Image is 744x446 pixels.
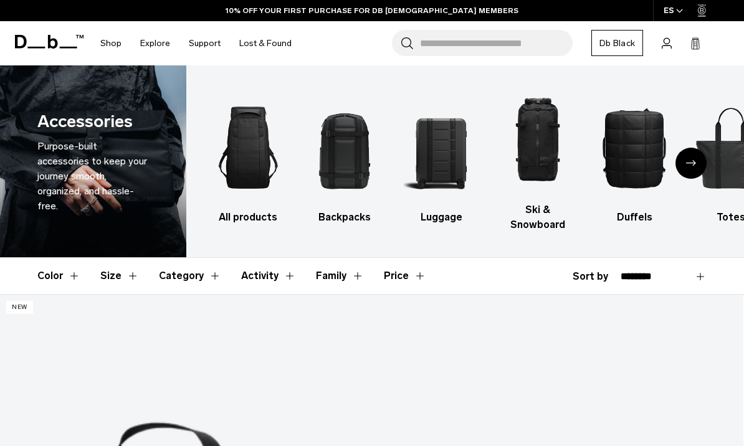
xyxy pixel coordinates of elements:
[100,21,122,65] a: Shop
[597,210,672,225] h3: Duffels
[6,301,33,314] p: New
[597,92,672,225] li: 5 / 10
[404,92,479,225] li: 3 / 10
[500,84,575,232] a: Db Ski & Snowboard
[404,92,479,225] a: Db Luggage
[307,92,382,225] a: Db Backpacks
[597,92,672,204] img: Db
[404,92,479,204] img: Db
[211,92,286,225] a: Db All products
[241,258,296,294] button: Toggle Filter
[91,21,301,65] nav: Main Navigation
[211,92,286,225] li: 1 / 10
[307,210,382,225] h3: Backpacks
[307,92,382,204] img: Db
[307,92,382,225] li: 2 / 10
[37,258,80,294] button: Toggle Filter
[140,21,170,65] a: Explore
[37,139,149,214] div: Purpose-built accessories to keep your journey smooth, organized, and hassle-free.
[500,202,575,232] h3: Ski & Snowboard
[37,109,133,135] h1: Accessories
[404,210,479,225] h3: Luggage
[189,21,221,65] a: Support
[211,210,286,225] h3: All products
[384,258,426,294] button: Toggle Price
[316,258,364,294] button: Toggle Filter
[100,258,139,294] button: Toggle Filter
[239,21,292,65] a: Lost & Found
[159,258,221,294] button: Toggle Filter
[211,92,286,204] img: Db
[591,30,643,56] a: Db Black
[597,92,672,225] a: Db Duffels
[500,84,575,196] img: Db
[226,5,518,16] a: 10% OFF YOUR FIRST PURCHASE FOR DB [DEMOGRAPHIC_DATA] MEMBERS
[500,84,575,232] li: 4 / 10
[675,148,707,179] div: Next slide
